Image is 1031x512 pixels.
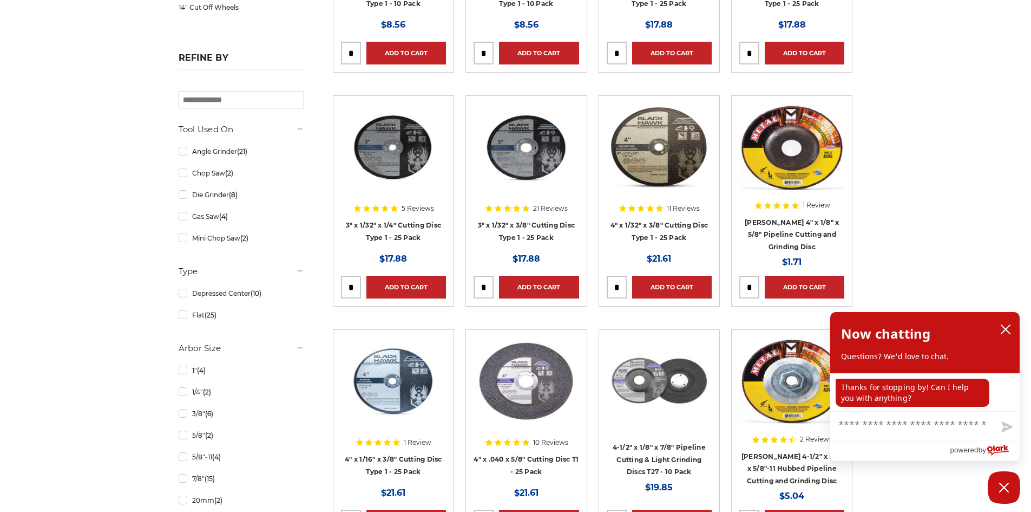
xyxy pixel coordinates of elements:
[474,338,579,476] a: 4 inch cut off wheel for angle grinder
[765,276,844,299] a: Add to Cart
[739,338,844,424] img: Mercer 4-1/2" x 1/8" x 5/8"-11 Hubbed Cutting and Light Grinding Wheel
[225,169,233,177] span: (2)
[179,448,304,466] a: 5/8"-11
[179,265,304,278] h5: Type
[474,103,579,190] img: 3" x 1/32" x 3/8" Cut Off Wheel
[179,123,304,136] h5: Tool Used On
[179,491,304,510] a: 20mm
[739,103,844,242] a: Mercer 4" x 1/8" x 5/8 Cutting and Light Grinding Wheel
[830,312,1020,461] div: olark chatbox
[765,42,844,64] a: Add to Cart
[203,388,211,396] span: (2)
[645,20,673,30] span: $17.88
[179,404,304,423] a: 3/8"
[979,443,986,457] span: by
[778,20,806,30] span: $17.88
[205,311,216,319] span: (25)
[474,338,579,424] img: 4 inch cut off wheel for angle grinder
[179,361,304,380] a: 1"
[341,103,446,242] a: 3" x 1/32" x 1/4" Cutting Disc
[197,366,206,374] span: (4)
[179,164,304,183] a: Chop Saw
[988,471,1020,504] button: Close Chatbox
[841,323,930,345] h2: Now chatting
[179,207,304,226] a: Gas Saw
[229,191,238,199] span: (8)
[179,342,304,355] h5: Arbor Size
[179,142,304,161] a: Angle Grinder
[179,426,304,445] a: 5/8"
[212,453,221,461] span: (4)
[741,452,843,485] a: [PERSON_NAME] 4-1/2" x 1/8" x 5/8"-11 Hubbed Pipeline Cutting and Grinding Disc
[993,415,1020,440] button: Send message
[205,431,213,439] span: (2)
[205,475,215,483] span: (15)
[341,338,446,424] img: 4" x 1/16" x 3/8" Cutting Disc
[836,379,989,407] p: Thanks for stopping by! Can I help you with anything?
[745,218,839,251] a: [PERSON_NAME] 4" x 1/8" x 5/8" Pipeline Cutting and Grinding Disc
[607,338,712,476] a: View of Black Hawk's 4 1/2 inch T27 pipeline disc, showing both front and back of the grinding wh...
[341,338,446,476] a: 4" x 1/16" x 3/8" Cutting Disc
[499,276,579,299] a: Add to Cart
[997,321,1014,338] button: close chatbox
[219,212,228,221] span: (4)
[739,103,844,190] img: Mercer 4" x 1/8" x 5/8 Cutting and Light Grinding Wheel
[474,103,579,242] a: 3" x 1/32" x 3/8" Cut Off Wheel
[379,254,407,264] span: $17.88
[341,103,446,190] img: 3" x 1/32" x 1/4" Cutting Disc
[237,147,247,155] span: (21)
[950,440,1020,461] a: Powered by Olark
[513,254,540,264] span: $17.88
[830,373,1020,411] div: chat
[214,496,222,504] span: (2)
[179,306,304,325] a: Flat
[607,338,712,424] img: View of Black Hawk's 4 1/2 inch T27 pipeline disc, showing both front and back of the grinding wh...
[499,42,579,64] a: Add to Cart
[366,42,446,64] a: Add to Cart
[179,284,304,303] a: Depressed Center
[514,488,539,498] span: $21.61
[779,491,804,501] span: $5.04
[179,469,304,488] a: 7/8"
[739,338,844,476] a: Mercer 4-1/2" x 1/8" x 5/8"-11 Hubbed Cutting and Light Grinding Wheel
[205,410,213,418] span: (6)
[179,53,304,69] h5: Refine by
[782,257,802,267] span: $1.71
[841,351,1009,362] p: Questions? We'd love to chat.
[514,20,539,30] span: $8.56
[240,234,248,242] span: (2)
[251,289,261,297] span: (10)
[607,103,712,242] a: 4" x 1/32" x 3/8" Cutting Disc
[381,488,405,498] span: $21.61
[645,482,673,492] span: $19.85
[179,229,304,248] a: Mini Chop Saw
[632,42,712,64] a: Add to Cart
[647,254,671,264] span: $21.61
[950,443,978,457] span: powered
[179,383,304,401] a: 1/4"
[366,276,446,299] a: Add to Cart
[381,20,405,30] span: $8.56
[179,185,304,204] a: Die Grinder
[607,103,712,190] img: 4" x 1/32" x 3/8" Cutting Disc
[632,276,712,299] a: Add to Cart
